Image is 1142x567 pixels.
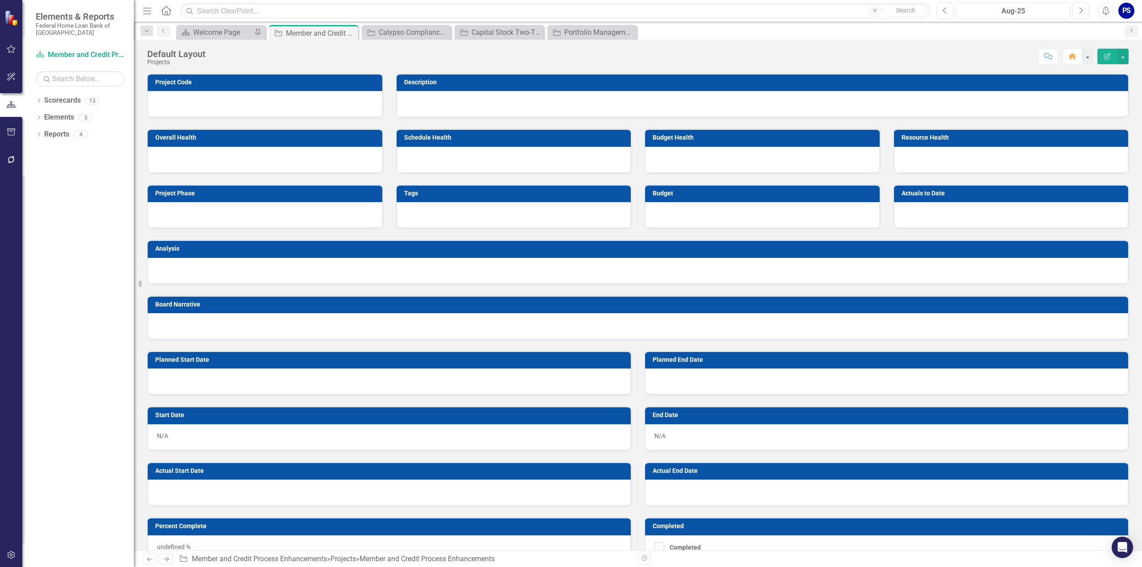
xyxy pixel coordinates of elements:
div: Aug-25 [959,6,1067,17]
h3: Budget [653,190,875,197]
a: Capital Stock Two-Tier Dividends [457,27,542,38]
a: Calypso Compliance Module Upgrade (from ERS) [364,27,449,38]
span: Search [896,7,915,14]
a: Projects [331,555,356,563]
h3: Planned End Date [653,356,1124,363]
h3: Analysis [155,245,1124,252]
small: Federal Home Loan Bank of [GEOGRAPHIC_DATA] [36,22,125,37]
a: Portfolio Management - Enhancing Revenue Streams (Buy/Sell) [550,27,634,38]
div: » » [179,554,631,564]
h3: Percent Complete [155,523,626,530]
input: Search Below... [36,71,125,87]
h3: Budget Health [653,134,875,141]
h3: Overall Health [155,134,378,141]
div: 4 [74,131,88,138]
div: Portfolio Management - Enhancing Revenue Streams (Buy/Sell) [564,27,634,38]
div: Projects [147,59,206,66]
h3: Tags [404,190,627,197]
a: Scorecards [44,95,81,106]
h3: Board Narrative [155,301,1124,308]
div: Capital Stock Two-Tier Dividends [472,27,542,38]
div: undefined % [148,535,631,561]
button: PS [1118,3,1134,19]
h3: Actual End Date [653,468,1124,474]
div: Default Layout [147,49,206,59]
a: Member and Credit Process Enhancements [192,555,327,563]
h3: Completed [653,523,1124,530]
a: Elements [44,112,74,123]
img: ClearPoint Strategy [4,10,20,25]
div: N/A [645,424,1128,450]
a: Reports [44,129,69,140]
div: Open Intercom Messenger [1112,537,1133,558]
h3: Actual Start Date [155,468,626,474]
input: Search ClearPoint... [181,3,930,19]
a: Welcome Page [178,27,252,38]
h3: Project Phase [155,190,378,197]
h3: Schedule Health [404,134,627,141]
h3: Project Code [155,79,378,86]
div: 5 [79,114,93,121]
span: Elements & Reports [36,11,125,22]
h3: Description [404,79,1124,86]
div: Calypso Compliance Module Upgrade (from ERS) [379,27,449,38]
h3: Start Date [155,412,626,418]
h3: Resource Health [902,134,1124,141]
h3: Actuals to Date [902,190,1124,197]
div: Welcome Page [193,27,252,38]
div: 13 [85,97,99,104]
div: N/A [148,424,631,450]
h3: Planned Start Date [155,356,626,363]
h3: End Date [653,412,1124,418]
div: Member and Credit Process Enhancements [360,555,495,563]
button: Search [883,4,928,17]
div: Member and Credit Process Enhancements [286,28,356,39]
a: Member and Credit Process Enhancements [36,50,125,60]
button: Aug-25 [956,3,1070,19]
